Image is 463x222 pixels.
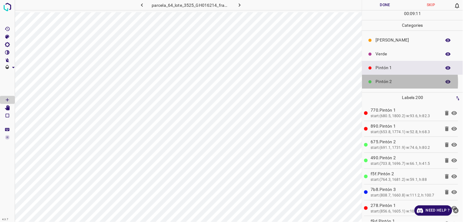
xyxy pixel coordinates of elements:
[362,75,463,89] div: Pintón 2
[371,186,440,193] p: 7b8.Pintón 3
[414,205,452,216] a: Need Help ?
[371,193,440,198] div: start:(808.7, 1660.8) w:111.2, h:100.7
[371,107,440,113] p: 770.Pintón 1
[371,155,440,161] p: 490.Pintón 2
[362,89,463,102] div: Pintón 3
[452,205,460,216] button: close-help
[376,37,438,43] p: [PERSON_NAME]
[410,10,415,17] p: 09
[371,177,440,183] div: start:(764.3, 1681.2) w:59.1, h:88
[1,217,10,222] div: 4.3.7
[362,20,463,30] p: Categories
[371,145,440,151] div: start:(691.1, 1731.9) w:74.6, h:80.2
[371,123,440,129] p: 890.Pintón 1
[362,61,463,75] div: Pintón 1
[371,129,440,135] div: start:(653.8, 1774.1) w:52.8, h:68.3
[376,65,438,71] p: Pintón 1
[152,2,230,10] h6: parcela_64_lote_3525_GH016214_frame_00274_265098.jpg
[404,10,421,20] div: : :
[376,78,438,85] p: Pintón 2
[371,139,440,145] p: 675.Pintón 2
[371,171,440,177] p: f5f.Pintón 2
[362,33,463,47] div: [PERSON_NAME]
[371,202,440,209] p: 278.Pintón 1
[371,113,440,119] div: start:(680.5, 1800.2) w:93.6, h:82.3
[2,2,13,13] img: logo
[364,93,461,103] p: Labels 200
[371,209,440,214] div: start:(856.6, 1605.1) w:104.2, h:75.3
[376,51,438,57] p: Verde
[404,10,409,17] p: 00
[416,10,421,17] p: 11
[362,47,463,61] div: Verde
[371,161,440,167] div: start:(703.8, 1696.7) w:66.1, h:41.5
